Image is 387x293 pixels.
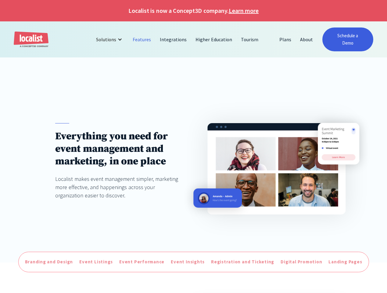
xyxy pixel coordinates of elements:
div: Solutions [91,32,128,47]
a: Event Insights [169,257,206,267]
div: Event Performance [119,258,164,266]
div: Digital Promotion [281,258,322,266]
a: Branding and Design [23,257,75,267]
a: home [14,31,48,48]
a: Event Listings [78,257,114,267]
a: Higher Education [191,32,237,47]
div: Registration and Ticketing [211,258,274,266]
a: About [296,32,317,47]
a: Schedule a Demo [322,27,373,51]
div: Solutions [96,36,116,43]
div: Event Listings [79,258,113,266]
a: Integrations [156,32,191,47]
div: Localist makes event management simpler, marketing more effective, and happenings across your org... [55,175,180,200]
div: Branding and Design [25,258,73,266]
div: Landing Pages [328,258,362,266]
h1: Everything you need for event management and marketing, in one place [55,130,180,168]
a: Event Performance [118,257,166,267]
div: Event Insights [171,258,205,266]
a: Tourism [237,32,263,47]
a: Registration and Ticketing [210,257,276,267]
a: Features [128,32,156,47]
a: Landing Pages [327,257,364,267]
a: Plans [275,32,296,47]
a: Learn more [229,6,259,15]
a: Digital Promotion [279,257,324,267]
